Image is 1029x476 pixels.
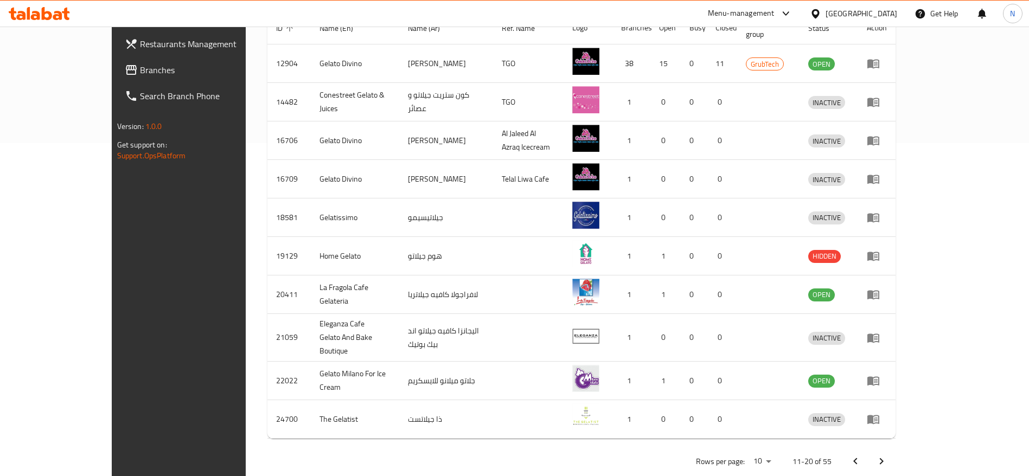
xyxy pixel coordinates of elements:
div: Menu [867,331,887,344]
td: 0 [681,83,707,121]
span: HIDDEN [808,250,841,262]
td: Gelato Divino [311,160,399,198]
span: GrubTech [746,58,783,70]
td: 0 [650,121,681,160]
td: 0 [681,400,707,439]
span: OPEN [808,375,835,387]
span: Status [808,22,843,35]
td: 38 [612,44,650,83]
td: 0 [681,44,707,83]
th: Action [858,11,896,44]
td: 0 [681,198,707,237]
span: Name (Ar) [408,22,454,35]
td: 0 [707,314,737,362]
td: 1 [650,237,681,275]
span: Version: [117,119,144,133]
td: Home Gelato [311,237,399,275]
img: The Gelatist [572,403,599,430]
span: Name (En) [319,22,367,35]
td: 0 [650,160,681,198]
td: La Fragola Cafe Gelateria [311,275,399,314]
th: Open [650,11,681,44]
td: 1 [612,314,650,362]
td: The Gelatist [311,400,399,439]
a: Restaurants Management [116,31,284,57]
button: Next page [868,448,894,474]
td: 24700 [267,400,311,439]
a: Search Branch Phone [116,83,284,109]
div: INACTIVE [808,134,845,147]
td: 14482 [267,83,311,121]
div: INACTIVE [808,96,845,109]
td: 22022 [267,362,311,400]
td: 0 [707,121,737,160]
td: جيلاتيسيمو [399,198,493,237]
td: 0 [707,160,737,198]
td: 1 [612,362,650,400]
img: Gelatissimo [572,202,599,229]
div: Menu [867,249,887,262]
p: Rows per page: [696,455,745,468]
span: INACTIVE [808,97,845,109]
img: Eleganza Cafe Gelato And Bake Boutique [572,322,599,349]
td: 0 [681,237,707,275]
td: Gelatissimo [311,198,399,237]
td: [PERSON_NAME] [399,121,493,160]
td: 0 [650,400,681,439]
td: 0 [707,198,737,237]
div: INACTIVE [808,332,845,345]
td: هوم جيلاتو [399,237,493,275]
th: Logo [564,11,612,44]
div: [GEOGRAPHIC_DATA] [826,8,897,20]
td: 1 [612,83,650,121]
span: INACTIVE [808,173,845,186]
td: 12904 [267,44,311,83]
th: Closed [707,11,737,44]
td: 0 [681,160,707,198]
span: Search Branch Phone [140,89,275,102]
img: Gelato Milano For Ice Cream [572,365,599,392]
span: OPEN [808,288,835,301]
div: OPEN [808,375,835,388]
td: 0 [707,362,737,400]
div: Menu [867,172,887,185]
div: Menu [867,134,887,147]
img: Gelato Divino [572,48,599,75]
span: INACTIVE [808,332,845,344]
td: 0 [681,314,707,362]
th: Branches [612,11,650,44]
td: 0 [707,400,737,439]
span: INACTIVE [808,211,845,224]
span: N [1010,8,1015,20]
div: Menu [867,374,887,387]
td: 1 [612,121,650,160]
td: اليجانزا كافيه جيلاتو اند بيك بوتيك [399,314,493,362]
th: Busy [681,11,707,44]
span: Get support on: [117,138,167,152]
td: 16706 [267,121,311,160]
span: INACTIVE [808,413,845,426]
td: 11 [707,44,737,83]
td: Conestreet Gelato & Juices [311,83,399,121]
span: POS group [746,15,787,41]
td: TGO [493,44,564,83]
span: Ref. Name [502,22,549,35]
td: 0 [681,121,707,160]
p: 11-20 of 55 [792,455,832,468]
span: INACTIVE [808,135,845,147]
td: 1 [612,275,650,314]
img: Gelato Divino [572,125,599,152]
div: Menu [867,211,887,224]
td: 1 [612,198,650,237]
div: INACTIVE [808,211,845,224]
td: Telal Liwa Cafe [493,160,564,198]
td: 21059 [267,314,311,362]
td: 0 [681,362,707,400]
div: OPEN [808,57,835,70]
td: 1 [650,362,681,400]
td: TGO [493,83,564,121]
td: Gelato Milano For Ice Cream [311,362,399,400]
td: 1 [650,275,681,314]
td: 0 [707,275,737,314]
img: Home Gelato [572,240,599,267]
